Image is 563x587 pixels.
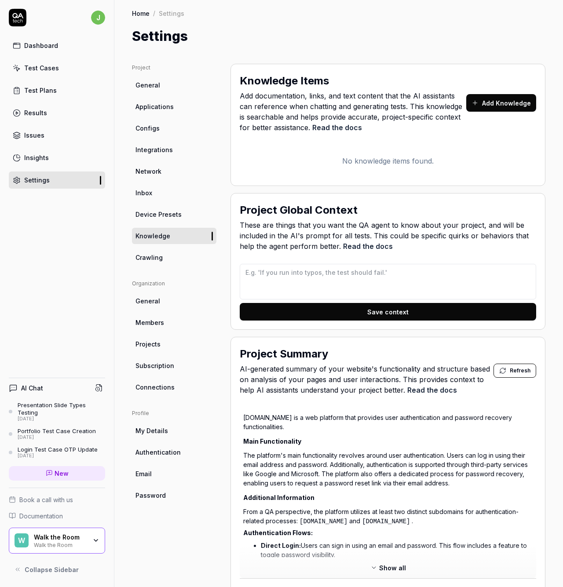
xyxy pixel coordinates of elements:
a: Insights [9,149,105,166]
a: Login Test Case OTP Update[DATE] [9,446,105,459]
span: Inbox [135,188,152,197]
a: Dashboard [9,37,105,54]
a: General [132,293,216,309]
a: Subscription [132,357,216,374]
a: Members [132,314,216,331]
div: Results [24,108,47,117]
a: Presentation Slide Types Testing[DATE] [9,401,105,422]
a: Test Cases [9,59,105,77]
p: From a QA perspective, the platform utilizes at least two distinct subdomains for authentication-... [243,507,533,526]
strong: Direct Login: [261,542,301,549]
strong: Authentication Flows: [243,529,313,536]
span: W [15,533,29,547]
div: [DATE] [18,416,105,422]
p: [DOMAIN_NAME] is a web platform that provides user authentication and password recovery functiona... [243,413,533,431]
a: Settings [9,171,105,189]
h3: Main Functionality [243,437,533,446]
button: Collapse Sidebar [9,561,105,578]
span: Documentation [19,511,63,521]
h2: Knowledge Items [240,73,329,89]
a: Authentication [132,444,216,460]
a: Inbox [132,185,216,201]
span: General [135,80,160,90]
a: Home [132,9,150,18]
span: Members [135,318,164,327]
span: These are things that you want the QA agent to know about your project, and will be included in t... [240,220,536,252]
button: Refresh [494,364,536,378]
span: Email [135,469,152,478]
a: Configs [132,120,216,136]
div: Issues [24,131,44,140]
a: Read the docs [343,242,393,251]
a: Read the docs [407,386,457,394]
div: Walk the Room [34,533,87,541]
button: Add Knowledge [466,94,536,112]
span: Book a call with us [19,495,73,504]
a: Network [132,163,216,179]
div: Profile [132,409,216,417]
span: General [135,296,160,306]
div: Settings [24,175,50,185]
a: Connections [132,379,216,395]
a: Password [132,487,216,503]
code: [DOMAIN_NAME] [360,517,412,526]
span: Refresh [510,367,530,375]
a: Projects [132,336,216,352]
h3: Additional Information [243,493,533,502]
a: Portfolio Test Case Creation[DATE] [9,427,105,441]
div: Settings [159,9,184,18]
span: AI-generated summary of your website's functionality and structure based on analysis of your page... [240,364,494,395]
h4: AI Chat [21,383,43,393]
a: Applications [132,98,216,115]
div: Walk the Room [34,541,87,548]
span: j [91,11,105,25]
div: Test Cases [24,63,59,73]
div: Login Test Case OTP Update [18,446,98,453]
span: Device Presets [135,210,182,219]
span: Connections [135,383,175,392]
a: General [132,77,216,93]
a: Knowledge [132,228,216,244]
button: Save context [240,303,536,321]
span: Show all [379,563,406,572]
h2: Project Summary [240,346,328,362]
div: [DATE] [18,434,96,441]
div: Project [132,64,216,72]
span: Add documentation, links, and text content that the AI assistants can reference when chatting and... [240,91,466,133]
div: [DATE] [18,453,98,459]
button: Show all [365,561,411,575]
a: Crawling [132,249,216,266]
p: The platform's main functionality revolves around user authentication. Users can log in using the... [243,451,533,488]
div: Insights [24,153,49,162]
div: Dashboard [24,41,58,50]
a: My Details [132,423,216,439]
span: Knowledge [135,231,170,241]
button: j [91,9,105,26]
h1: Settings [132,26,188,46]
div: Portfolio Test Case Creation [18,427,96,434]
button: WWalk the RoomWalk the Room [9,528,105,554]
span: Authentication [135,448,181,457]
p: No knowledge items found. [240,156,536,166]
code: [DOMAIN_NAME] [298,517,349,526]
a: Device Presets [132,206,216,222]
a: Results [9,104,105,121]
span: Configs [135,124,160,133]
a: Issues [9,127,105,144]
span: Collapse Sidebar [25,565,79,574]
div: / [153,9,155,18]
span: Crawling [135,253,163,262]
span: Network [135,167,161,176]
span: Projects [135,339,161,349]
a: New [9,466,105,481]
li: Users can sign in using an email and password. This flow includes a feature to toggle password vi... [261,541,533,559]
a: Test Plans [9,82,105,99]
a: Book a call with us [9,495,105,504]
h2: Project Global Context [240,202,358,218]
div: Organization [132,280,216,288]
a: Read the docs [312,123,362,132]
span: Password [135,491,166,500]
div: Presentation Slide Types Testing [18,401,105,416]
a: Documentation [9,511,105,521]
a: Email [132,466,216,482]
